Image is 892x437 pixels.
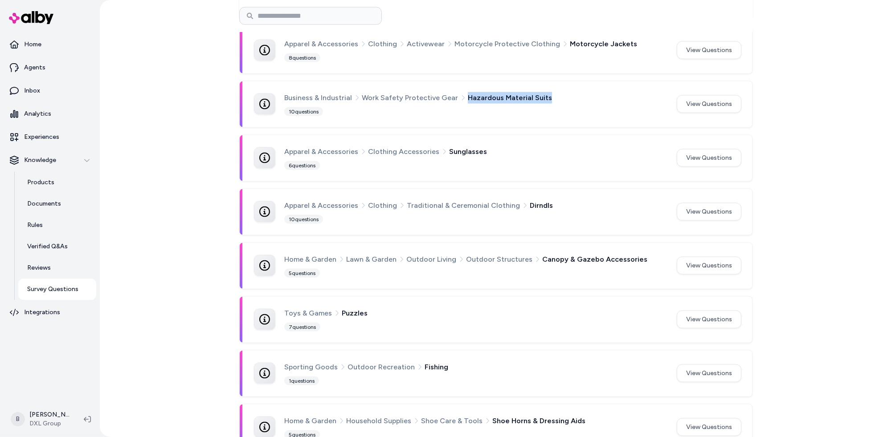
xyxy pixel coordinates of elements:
span: Outdoor Living [406,254,456,265]
p: Analytics [24,109,51,118]
span: Outdoor Recreation [348,361,415,373]
span: Work Safety Protective Gear [362,92,458,104]
span: Dirndls [530,200,553,211]
img: alby Logo [9,11,53,24]
p: Documents [27,199,61,208]
p: Survey Questions [27,285,78,294]
span: Puzzles [342,308,368,319]
span: Clothing Accessories [368,146,439,158]
span: Home & Garden [284,415,336,427]
button: View Questions [677,257,741,275]
p: Products [27,178,54,187]
span: Traditional & Ceremonial Clothing [407,200,520,211]
button: B[PERSON_NAME]DXL Group [5,405,77,433]
span: Activewear [407,38,445,50]
p: Knowledge [24,156,56,165]
span: Canopy & Gazebo Accessories [542,254,647,265]
p: Experiences [24,133,59,142]
a: Home [4,34,96,55]
a: Verified Q&As [18,236,96,257]
span: Business & Industrial [284,92,352,104]
a: Experiences [4,126,96,148]
p: Home [24,40,41,49]
span: Motorcycle Protective Clothing [454,38,560,50]
p: Integrations [24,308,60,317]
div: 10 questions [284,215,323,224]
span: Apparel & Accessories [284,146,358,158]
span: Apparel & Accessories [284,200,358,211]
p: Verified Q&As [27,242,68,251]
span: B [11,412,25,426]
div: 10 questions [284,107,323,116]
div: 6 questions [284,161,320,170]
span: Hazardous Material Suits [468,92,552,104]
span: Apparel & Accessories [284,38,358,50]
span: Sporting Goods [284,361,338,373]
a: Inbox [4,80,96,101]
button: View Questions [677,311,741,328]
button: View Questions [677,149,741,167]
span: Shoe Horns & Dressing Aids [492,415,585,427]
p: Inbox [24,86,40,95]
div: 7 questions [284,323,320,332]
span: Toys & Games [284,308,332,319]
p: Rules [27,221,43,230]
span: Outdoor Structures [466,254,532,265]
span: Lawn & Garden [346,254,397,265]
span: Household Supplies [346,415,411,427]
a: Reviews [18,257,96,279]
span: Clothing [368,38,397,50]
span: Home & Garden [284,254,336,265]
a: Documents [18,193,96,214]
button: Knowledge [4,150,96,171]
span: DXL Group [29,419,70,428]
span: Motorcycle Jackets [570,38,637,50]
a: Survey Questions [18,279,96,300]
a: Rules [18,214,96,236]
button: View Questions [677,95,741,113]
p: Reviews [27,263,51,272]
span: Fishing [425,361,448,373]
a: Analytics [4,103,96,125]
a: Integrations [4,302,96,323]
span: Shoe Care & Tools [421,415,483,427]
a: Agents [4,57,96,78]
a: Products [18,172,96,193]
div: 5 questions [284,269,320,278]
button: View Questions [677,418,741,436]
span: Sunglasses [449,146,487,158]
p: Agents [24,63,45,72]
div: 1 questions [284,376,319,385]
button: View Questions [677,203,741,221]
p: [PERSON_NAME] [29,410,70,419]
div: 8 questions [284,53,320,62]
span: Clothing [368,200,397,211]
button: View Questions [677,364,741,382]
button: View Questions [677,41,741,59]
